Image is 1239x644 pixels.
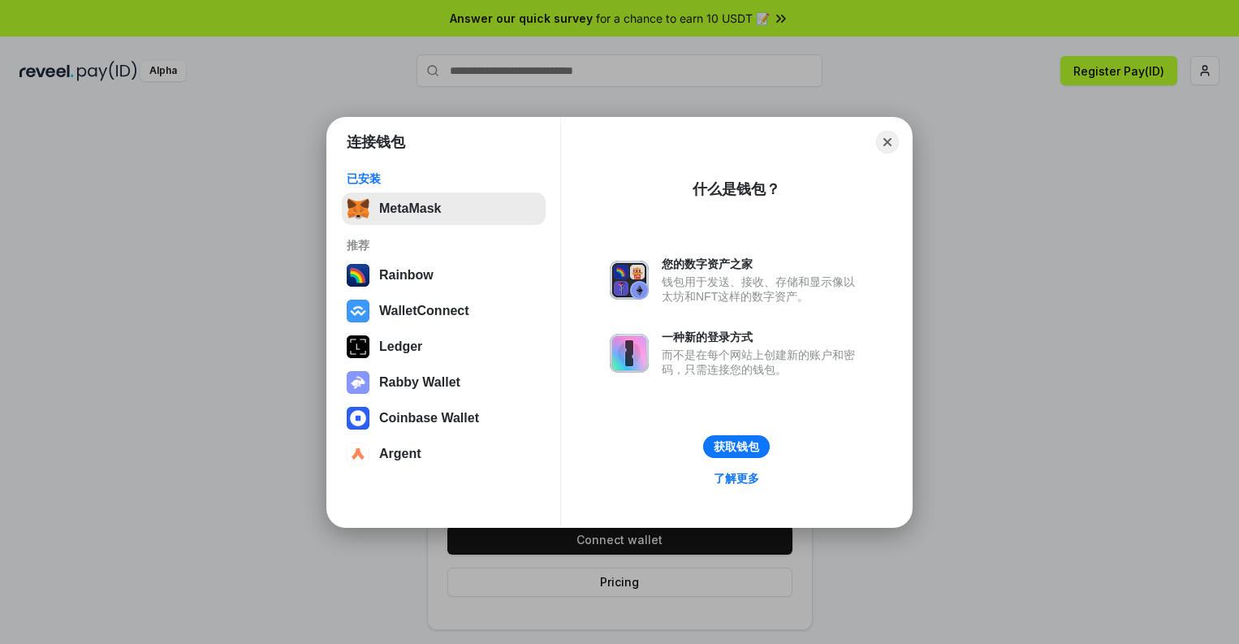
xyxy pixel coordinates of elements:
img: svg+xml,%3Csvg%20fill%3D%22none%22%20height%3D%2233%22%20viewBox%3D%220%200%2035%2033%22%20width%... [347,197,369,220]
img: svg+xml,%3Csvg%20xmlns%3D%22http%3A%2F%2Fwww.w3.org%2F2000%2Fsvg%22%20fill%3D%22none%22%20viewBox... [347,371,369,394]
div: 已安装 [347,171,541,186]
img: svg+xml,%3Csvg%20xmlns%3D%22http%3A%2F%2Fwww.w3.org%2F2000%2Fsvg%22%20width%3D%2228%22%20height%3... [347,335,369,358]
button: Close [876,131,899,153]
a: 了解更多 [704,468,769,489]
img: svg+xml,%3Csvg%20width%3D%2228%22%20height%3D%2228%22%20viewBox%3D%220%200%2028%2028%22%20fill%3D... [347,443,369,465]
div: 钱包用于发送、接收、存储和显示像以太坊和NFT这样的数字资产。 [662,274,863,304]
img: svg+xml,%3Csvg%20width%3D%2228%22%20height%3D%2228%22%20viewBox%3D%220%200%2028%2028%22%20fill%3D... [347,300,369,322]
div: Argent [379,447,421,461]
div: Rainbow [379,268,434,283]
button: MetaMask [342,192,546,225]
div: 什么是钱包？ [693,179,780,199]
div: 了解更多 [714,471,759,486]
div: MetaMask [379,201,441,216]
div: 推荐 [347,238,541,253]
img: svg+xml,%3Csvg%20xmlns%3D%22http%3A%2F%2Fwww.w3.org%2F2000%2Fsvg%22%20fill%3D%22none%22%20viewBox... [610,261,649,300]
button: Rabby Wallet [342,366,546,399]
div: 您的数字资产之家 [662,257,863,271]
button: Ledger [342,331,546,363]
div: 一种新的登录方式 [662,330,863,344]
div: 而不是在每个网站上创建新的账户和密码，只需连接您的钱包。 [662,348,863,377]
button: 获取钱包 [703,435,770,458]
div: Coinbase Wallet [379,411,479,426]
h1: 连接钱包 [347,132,405,152]
div: WalletConnect [379,304,469,318]
div: Rabby Wallet [379,375,460,390]
button: Argent [342,438,546,470]
button: Coinbase Wallet [342,402,546,434]
button: Rainbow [342,259,546,292]
button: WalletConnect [342,295,546,327]
img: svg+xml,%3Csvg%20width%3D%2228%22%20height%3D%2228%22%20viewBox%3D%220%200%2028%2028%22%20fill%3D... [347,407,369,430]
img: svg+xml,%3Csvg%20width%3D%22120%22%20height%3D%22120%22%20viewBox%3D%220%200%20120%20120%22%20fil... [347,264,369,287]
div: 获取钱包 [714,439,759,454]
div: Ledger [379,339,422,354]
img: svg+xml,%3Csvg%20xmlns%3D%22http%3A%2F%2Fwww.w3.org%2F2000%2Fsvg%22%20fill%3D%22none%22%20viewBox... [610,334,649,373]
